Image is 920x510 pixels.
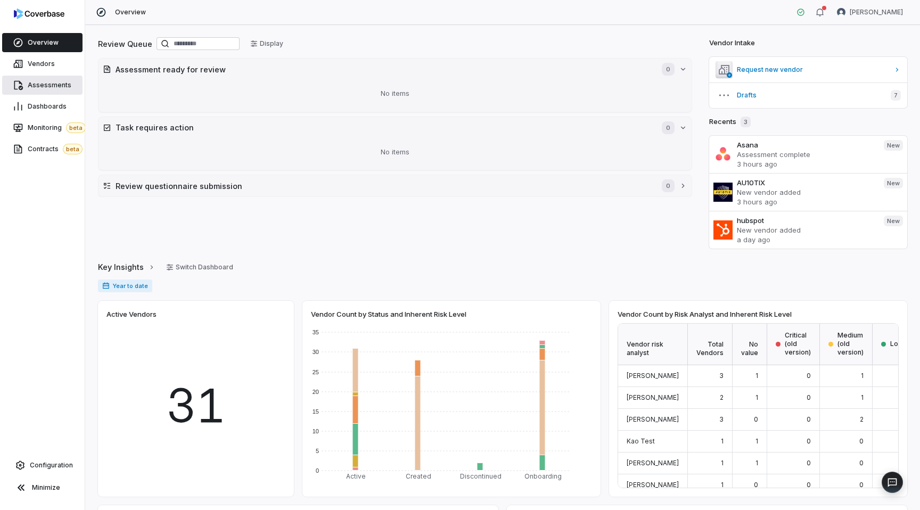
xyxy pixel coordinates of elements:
span: 1 [861,372,864,380]
h3: AU10TIX [737,178,875,187]
span: 31 [166,371,226,440]
span: 1 [755,372,758,380]
text: 5 [316,448,319,454]
a: Monitoringbeta [2,118,83,137]
a: AsanaAssessment complete3 hours agoNew [709,136,907,173]
span: 0 [807,372,811,380]
span: [PERSON_NAME] [850,8,903,17]
text: 20 [313,389,319,395]
span: 0 [807,459,811,467]
span: 0 [807,481,811,489]
span: 3 [719,372,724,380]
span: 0 [807,393,811,401]
div: Total Vendors [688,324,733,365]
text: 0 [316,467,319,474]
h2: Review Queue [98,38,152,50]
span: Key Insights [98,261,144,273]
span: Critical (old version) [785,331,811,357]
span: Contracts [28,144,83,154]
h2: Vendor Intake [709,38,755,48]
div: No items [103,80,687,108]
h2: Assessment ready for review [116,64,651,75]
span: 0 [754,415,758,423]
span: [PERSON_NAME] [627,415,679,423]
button: Lili Jiang avatar[PERSON_NAME] [831,4,909,20]
h2: Recents [709,117,751,127]
span: 1 [861,393,864,401]
span: Kao Test [627,437,655,445]
a: Vendors [2,54,83,73]
span: 0 [859,437,864,445]
p: a day ago [737,235,875,244]
span: 1 [721,481,724,489]
span: 7 [891,90,901,101]
span: Overview [28,38,59,47]
span: Vendors [28,60,55,68]
span: New [884,216,903,226]
img: logo-D7KZi-bG.svg [14,9,64,19]
span: 0 [807,437,811,445]
span: 0 [662,63,675,76]
span: [PERSON_NAME] [627,393,679,401]
svg: Date range for report [102,282,110,290]
a: AU10TIXNew vendor added3 hours agoNew [709,173,907,211]
button: Drafts7 [709,83,907,108]
span: 3 [741,117,751,127]
span: Vendor Count by Risk Analyst and Inherent Risk Level [618,309,792,319]
text: 35 [313,329,319,335]
span: 0 [807,415,811,423]
span: beta [63,144,83,154]
text: 25 [313,369,319,375]
text: 15 [313,408,319,415]
button: Task requires action0 [98,117,692,138]
span: 1 [755,437,758,445]
h2: Review questionnaire submission [116,180,651,192]
button: Review questionnaire submission0 [98,175,692,196]
span: Drafts [737,91,882,100]
span: New [884,178,903,188]
text: 10 [313,428,319,434]
span: 1 [755,459,758,467]
span: [PERSON_NAME] [627,372,679,380]
span: 0 [662,121,675,134]
a: Dashboards [2,97,83,116]
span: 2 [860,415,864,423]
span: Minimize [32,483,60,492]
p: New vendor added [737,187,875,197]
button: Display [244,36,290,52]
span: 0 [859,481,864,489]
div: No items [103,138,687,166]
div: Vendor risk analyst [618,324,688,365]
span: Medium (old version) [837,331,864,357]
a: Assessments [2,76,83,95]
span: Assessments [28,81,71,89]
button: Key Insights [95,256,159,278]
button: Assessment ready for review0 [98,59,692,80]
img: Lili Jiang avatar [837,8,845,17]
span: [PERSON_NAME] [627,481,679,489]
text: 30 [313,349,319,355]
button: Switch Dashboard [160,259,240,275]
p: Assessment complete [737,150,875,159]
h2: Task requires action [116,122,651,133]
a: hubspotNew vendor addeda day agoNew [709,211,907,249]
span: Active Vendors [106,309,157,319]
a: Overview [2,33,83,52]
span: New [884,140,903,151]
span: 0 [754,481,758,489]
span: Configuration [30,461,73,470]
span: 3 [719,415,724,423]
a: Configuration [4,456,80,475]
span: [PERSON_NAME] [627,459,679,467]
span: 2 [720,393,724,401]
p: 3 hours ago [737,197,875,207]
h3: Asana [737,140,875,150]
span: Request new vendor [737,65,889,74]
a: Request new vendor [709,57,907,83]
a: Contractsbeta [2,139,83,159]
span: beta [66,122,86,133]
span: 1 [721,459,724,467]
span: Year to date [98,279,152,292]
span: 0 [859,459,864,467]
span: Monitoring [28,122,86,133]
